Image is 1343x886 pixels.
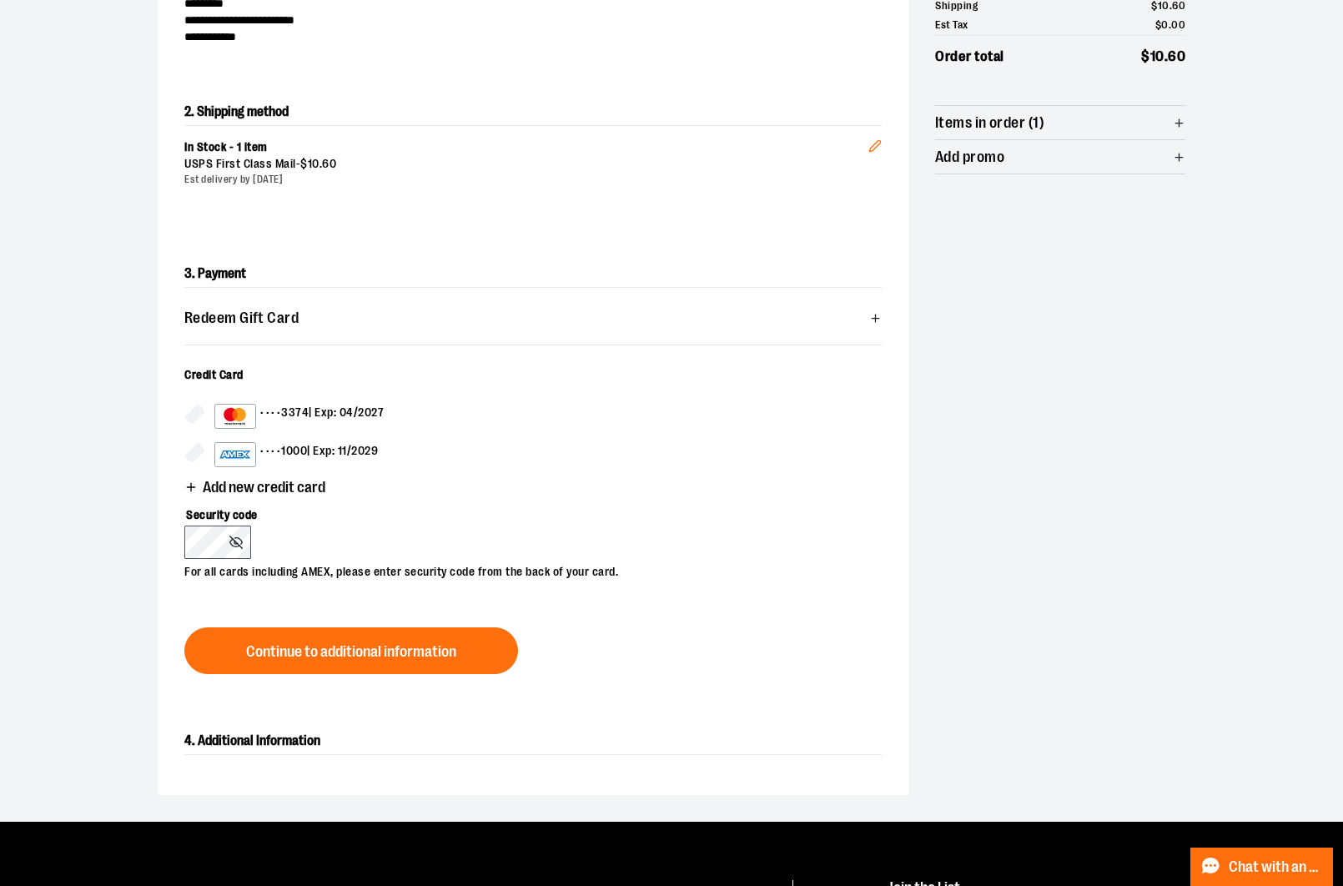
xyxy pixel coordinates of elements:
span: $ [300,157,308,170]
span: Order total [935,46,1004,68]
span: 10 [308,157,319,170]
span: . [1164,48,1169,64]
input: American Express card example showing the 15-digit card numberAmerican Express card example showi... [184,442,204,462]
span: 00 [1171,18,1185,31]
span: Items in order (1) [935,115,1044,131]
span: 0 [1161,18,1169,31]
span: Redeem Gift Card [184,310,299,326]
p: For all cards including AMEX, please enter security code from the back of your card. [184,559,865,581]
button: Chat with an Expert [1190,848,1334,886]
span: . [1169,18,1172,31]
span: Continue to additional information [246,644,456,660]
div: Est delivery by [DATE] [184,173,868,187]
button: Items in order (1) [935,106,1185,139]
button: Redeem Gift Card [184,301,882,335]
span: $ [1155,18,1162,31]
div: In Stock - 1 item [184,139,868,156]
div: •••• 3374 | Exp: 04/2027 [214,404,384,429]
h2: 3. Payment [184,260,882,288]
span: $ [1141,48,1150,64]
button: Edit [855,113,895,171]
h2: 2. Shipping method [184,98,882,125]
span: Chat with an Expert [1229,859,1323,875]
span: Credit Card [184,368,244,381]
div: USPS First Class Mail - [184,156,868,173]
input: MasterCard example showing the 16-digit card number on the front of the cardMasterCard example sh... [184,404,204,424]
span: Add promo [935,149,1004,165]
span: Est Tax [935,17,968,33]
button: Add promo [935,140,1185,174]
h2: 4. Additional Information [184,727,882,755]
span: . [319,157,323,170]
button: Add new credit card [184,480,325,499]
img: MasterCard example showing the 16-digit card number on the front of the card [219,406,252,426]
label: Security code [184,497,865,526]
span: 60 [322,157,336,170]
img: American Express card example showing the 15-digit card number [219,445,252,465]
span: 10 [1150,48,1164,64]
div: •••• 1000 | Exp: 11/2029 [214,442,378,467]
span: Add new credit card [203,480,325,496]
button: Continue to additional information [184,627,518,674]
span: 60 [1168,48,1185,64]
